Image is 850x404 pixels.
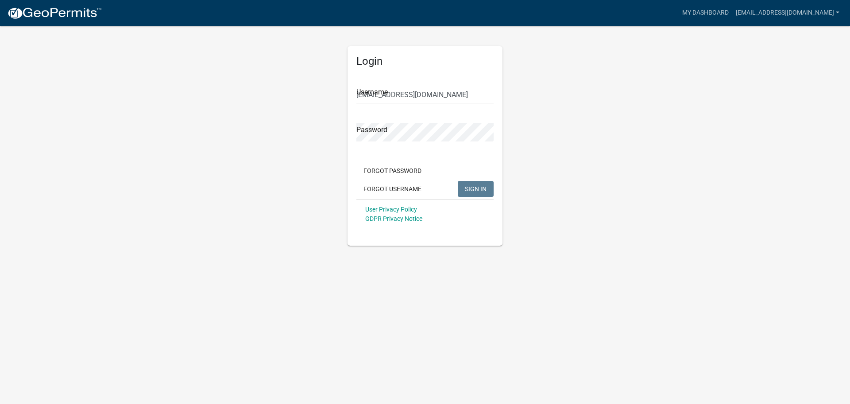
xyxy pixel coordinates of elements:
a: User Privacy Policy [365,206,417,213]
a: GDPR Privacy Notice [365,215,422,222]
a: My Dashboard [679,4,732,21]
h5: Login [356,55,494,68]
button: Forgot Username [356,181,429,197]
button: SIGN IN [458,181,494,197]
button: Forgot Password [356,163,429,179]
span: SIGN IN [465,185,487,192]
a: [EMAIL_ADDRESS][DOMAIN_NAME] [732,4,843,21]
